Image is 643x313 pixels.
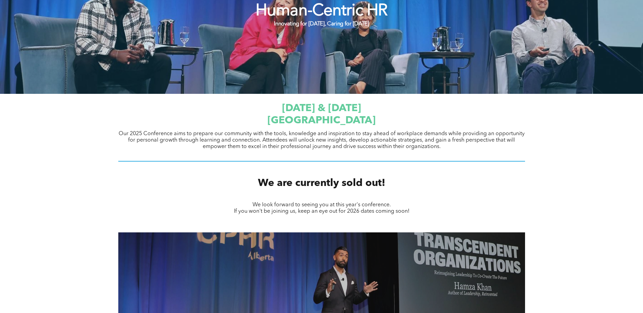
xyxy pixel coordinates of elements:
span: We are currently sold out! [258,178,385,188]
span: [GEOGRAPHIC_DATA] [267,116,376,126]
span: Our 2025 Conference aims to prepare our community with the tools, knowledge and inspiration to st... [119,131,525,149]
span: If you won't be joining us, keep an eye out for 2026 dates coming soon! [234,209,409,214]
strong: Innovating for [DATE], Caring for [DATE] [274,21,369,27]
strong: Human-Centric HR [256,3,388,19]
span: We look forward to seeing you at this year's conference. [253,202,391,208]
span: [DATE] & [DATE] [282,103,361,113]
